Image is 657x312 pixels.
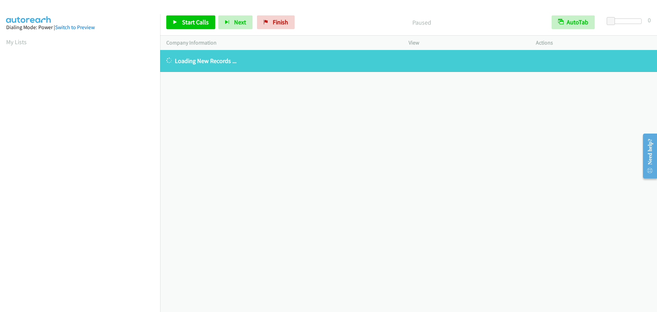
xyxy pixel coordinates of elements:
[257,15,295,29] a: Finish
[409,39,524,47] p: View
[55,24,95,30] a: Switch to Preview
[234,18,246,26] span: Next
[648,15,651,25] div: 0
[6,23,154,32] div: Dialing Mode: Power |
[182,18,209,26] span: Start Calls
[166,15,215,29] a: Start Calls
[552,15,595,29] button: AutoTab
[166,39,396,47] p: Company Information
[6,38,27,46] a: My Lists
[536,39,651,47] p: Actions
[637,129,657,183] iframe: Resource Center
[166,56,651,65] p: Loading New Records ...
[218,15,253,29] button: Next
[304,18,539,27] p: Paused
[273,18,288,26] span: Finish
